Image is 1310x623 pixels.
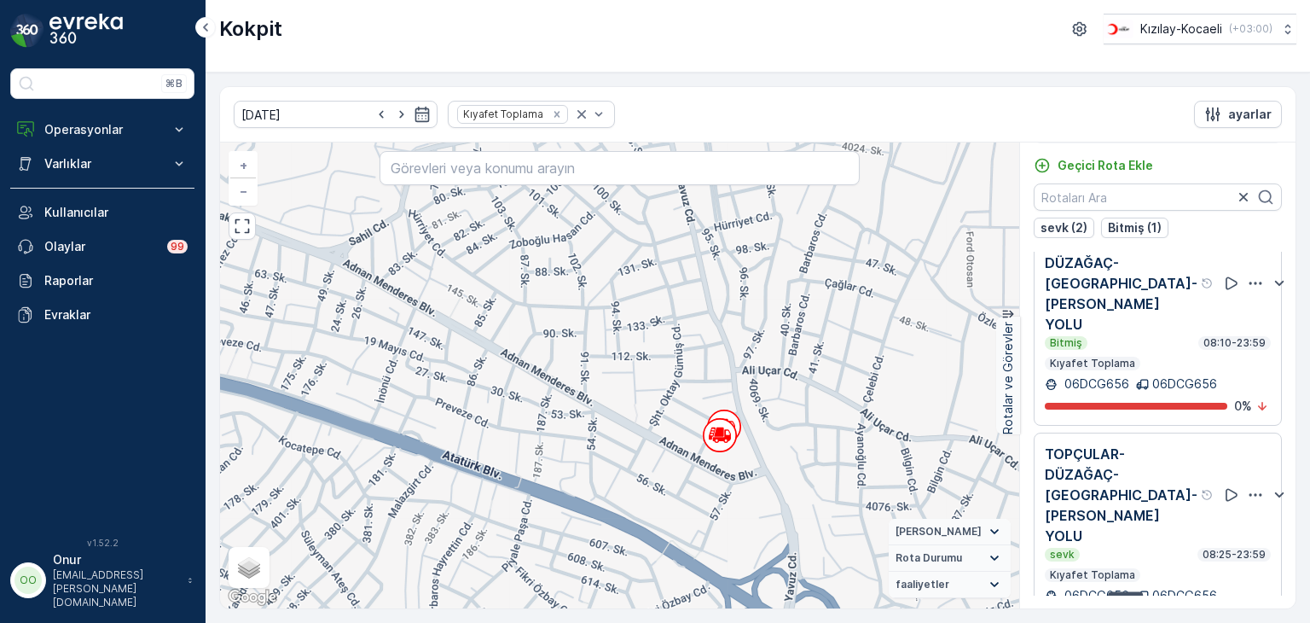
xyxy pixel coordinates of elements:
p: Kokpit [219,15,282,43]
a: Geçici Rota Ekle [1034,157,1153,174]
p: [EMAIL_ADDRESS][PERSON_NAME][DOMAIN_NAME] [53,568,179,609]
summary: Rota Durumu [889,545,1011,572]
div: Remove Kıyafet Toplama [548,108,566,121]
p: 06DCG656 [1152,587,1217,604]
button: Operasyonlar [10,113,194,147]
button: Varlıklar [10,147,194,181]
a: Raporlar [10,264,194,298]
p: 06DCG656 [1061,587,1129,604]
button: Kızılay-Kocaeli(+03:00) [1104,14,1296,44]
span: v 1.52.2 [10,538,194,548]
div: Kıyafet Toplama [458,106,546,122]
div: OO [14,567,42,594]
div: Yardım Araç İkonu [1201,277,1214,290]
img: k%C4%B1z%C4%B1lay_0jL9uU1.png [1104,20,1133,38]
a: Kullanıcılar [10,195,194,230]
p: sevk (2) [1040,219,1087,236]
p: 06DCG656 [1061,376,1129,393]
p: Rotalar ve Görevler [1000,322,1017,434]
p: Evraklar [44,306,188,323]
img: logo [10,14,44,48]
p: Varlıklar [44,155,160,172]
input: Görevleri veya konumu arayın [380,151,859,185]
p: TOPÇULAR-DÜZAĞAÇ-[GEOGRAPHIC_DATA]-[PERSON_NAME] YOLU [1045,444,1197,546]
button: OOOnur[EMAIL_ADDRESS][PERSON_NAME][DOMAIN_NAME] [10,551,194,609]
input: Rotaları Ara [1034,183,1282,211]
a: Bu bölgeyi Google Haritalar'da açın (yeni pencerede açılır) [224,586,281,608]
p: Geçici Rota Ekle [1058,157,1153,174]
a: Uzaklaştır [230,178,256,204]
p: ⌘B [165,77,183,90]
p: Kızılay-Kocaeli [1140,20,1222,38]
p: Raporlar [44,272,188,289]
p: Olaylar [44,238,157,255]
p: Kıyafet Toplama [1048,357,1137,370]
p: ayarlar [1228,106,1272,123]
div: 45% [1108,591,1143,610]
p: 06DCG656 [1152,376,1217,393]
button: Bitmiş (1) [1101,218,1168,238]
span: − [240,183,248,198]
p: Kıyafet Toplama [1048,568,1137,582]
p: Bitmiş [1048,336,1084,350]
p: Onur [53,551,179,568]
p: 0 % [1234,398,1252,415]
span: Rota Durumu [896,551,962,565]
a: Evraklar [10,298,194,332]
button: ayarlar [1194,101,1282,128]
a: Yakınlaştır [230,153,256,178]
a: Layers [230,549,268,586]
summary: [PERSON_NAME] [889,519,1011,545]
p: 99 [171,240,184,253]
p: sevk [1048,548,1076,562]
span: faaliyetler [896,578,949,591]
div: Yardım Araç İkonu [1201,488,1214,502]
p: ( +03:00 ) [1229,22,1272,36]
p: 08:10-23:59 [1202,336,1267,350]
span: [PERSON_NAME] [896,525,982,539]
img: logo_dark-DEwI_e13.png [49,14,123,48]
p: Bitmiş (1) [1108,219,1162,236]
input: dd/mm/yyyy [234,101,438,128]
button: sevk (2) [1034,218,1094,238]
span: + [240,158,247,172]
p: 08:25-23:59 [1201,548,1267,562]
p: Operasyonlar [44,121,160,138]
img: Google [224,586,281,608]
a: Olaylar99 [10,230,194,264]
p: Kullanıcılar [44,204,188,221]
p: TOPÇULAR-DÜZAĞAÇ-[GEOGRAPHIC_DATA]-[PERSON_NAME] YOLU [1045,232,1197,335]
summary: faaliyetler [889,572,1011,598]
